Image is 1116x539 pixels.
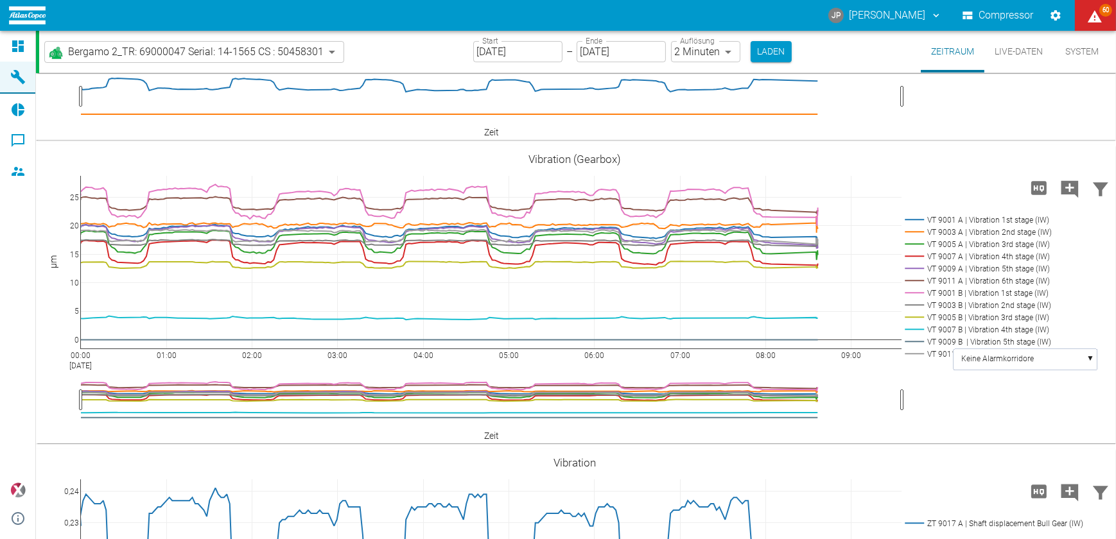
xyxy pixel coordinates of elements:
div: JP [828,8,844,23]
label: Auflösung [680,35,715,46]
button: Zeitraum [921,31,984,73]
img: Xplore Logo [10,483,26,498]
div: 2 Minuten [671,41,740,62]
button: Live-Daten [984,31,1053,73]
button: Daten filtern [1085,475,1116,508]
label: Ende [586,35,602,46]
span: 60 [1099,4,1112,17]
a: Bergamo 2_TR: 69000047 Serial: 14-1565 CS : 50458301 [48,44,324,60]
text: Keine Alarmkorridore [961,355,1034,364]
img: logo [9,6,46,24]
button: Kommentar hinzufügen [1054,171,1085,205]
button: System [1053,31,1111,73]
input: DD.MM.YYYY [473,41,562,62]
span: Hohe Auflösung [1024,484,1054,497]
label: Start [482,35,498,46]
button: Daten filtern [1085,171,1116,205]
button: Kommentar hinzufügen [1054,475,1085,508]
button: Laden [751,41,792,62]
button: juergen.puetz@atlascopco.com [826,4,944,27]
input: DD.MM.YYYY [577,41,666,62]
span: Bergamo 2_TR: 69000047 Serial: 14-1565 CS : 50458301 [68,44,324,59]
p: – [566,44,573,59]
button: Einstellungen [1044,4,1067,27]
button: Compressor [960,4,1036,27]
span: Hohe Auflösung [1024,181,1054,193]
